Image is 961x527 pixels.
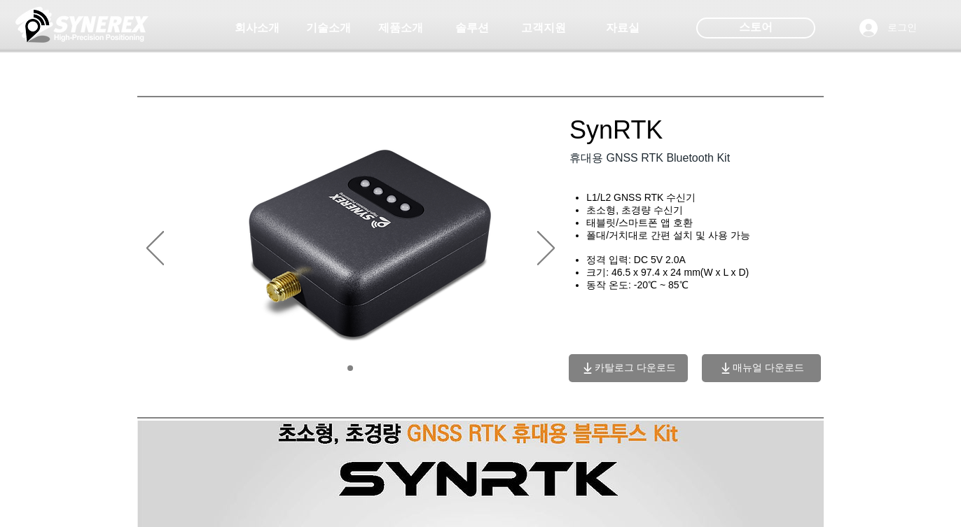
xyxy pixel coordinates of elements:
[595,362,676,374] span: 카탈로그 다운로드
[696,17,815,38] div: 스토어
[569,354,688,382] a: 카탈로그 다운로드
[537,231,555,267] button: 다음
[222,14,292,42] a: 회사소개
[606,21,639,36] span: 자료실
[293,14,364,42] a: 기술소개
[347,365,353,371] a: 01
[343,365,359,371] nav: 슬라이드
[588,14,658,42] a: 자료실
[586,279,688,290] span: 동작 온도: -20℃ ~ 85℃
[235,21,279,36] span: 회사소개
[509,14,579,42] a: 고객지원
[455,21,489,36] span: 솔루션
[586,217,693,228] span: 태블릿/스마트폰 앱 호환
[739,20,773,35] span: 스토어
[702,354,821,382] a: 매뉴얼 다운로드
[586,230,749,241] span: 폴대/거치대로 간편 설치 및 사용 가능
[15,3,148,45] img: 씨너렉스_White_simbol_대지 1.png
[137,109,563,389] div: 슬라이드쇼
[850,15,927,41] button: 로그인
[378,21,423,36] span: 제품소개
[586,267,749,278] span: ​크기: 46.5 x 97.4 x 24 mm(W x L x D)
[137,109,563,389] img: SynRTK.png
[521,21,566,36] span: 고객지원
[306,21,351,36] span: 기술소개
[883,21,922,35] span: 로그인
[437,14,507,42] a: 솔루션
[586,254,686,265] span: 정격 입력: DC 5V 2.0A
[146,231,164,267] button: 이전
[733,362,804,374] span: 매뉴얼 다운로드
[366,14,436,42] a: 제품소개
